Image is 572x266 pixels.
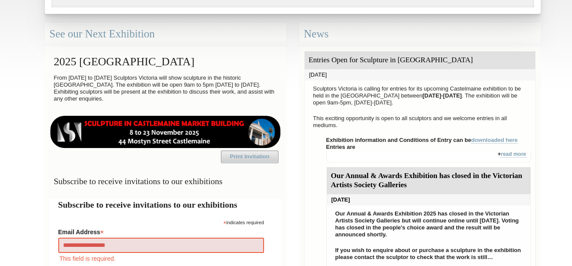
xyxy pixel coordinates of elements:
[327,194,531,205] div: [DATE]
[501,151,526,158] a: read more
[331,245,526,263] p: If you wish to enquire about or purchase a sculpture in the exhibition please contact the sculpto...
[45,23,286,46] div: See our Next Exhibition
[299,23,541,46] div: News
[58,226,264,236] label: Email Address
[50,173,281,190] h3: Subscribe to receive invitations to our exhibitions
[331,208,526,240] p: Our Annual & Awards Exhibition 2025 has closed in the Victorian Artists Society Galleries but wil...
[58,199,273,211] h2: Subscribe to receive invitations to our exhibitions
[50,116,281,148] img: castlemaine-ldrbd25v2.png
[50,72,281,104] p: From [DATE] to [DATE] Sculptors Victoria will show sculpture in the historic [GEOGRAPHIC_DATA]. T...
[304,69,535,81] div: [DATE]
[58,254,264,263] div: This field is required.
[221,151,278,163] a: Print Invitation
[471,137,518,144] a: downloaded here
[58,218,264,226] div: indicates required
[422,92,462,99] strong: [DATE]-[DATE]
[327,167,531,194] div: Our Annual & Awards Exhibition has closed in the Victorian Artists Society Galleries
[50,51,281,72] h2: 2025 [GEOGRAPHIC_DATA]
[326,137,518,144] strong: Exhibition information and Conditions of Entry can be
[304,51,535,69] div: Entries Open for Sculpture in [GEOGRAPHIC_DATA]
[309,113,531,131] p: This exciting opportunity is open to all sculptors and we welcome entries in all mediums.
[309,83,531,108] p: Sculptors Victoria is calling for entries for its upcoming Castelmaine exhibition to be held in t...
[326,151,531,162] div: +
